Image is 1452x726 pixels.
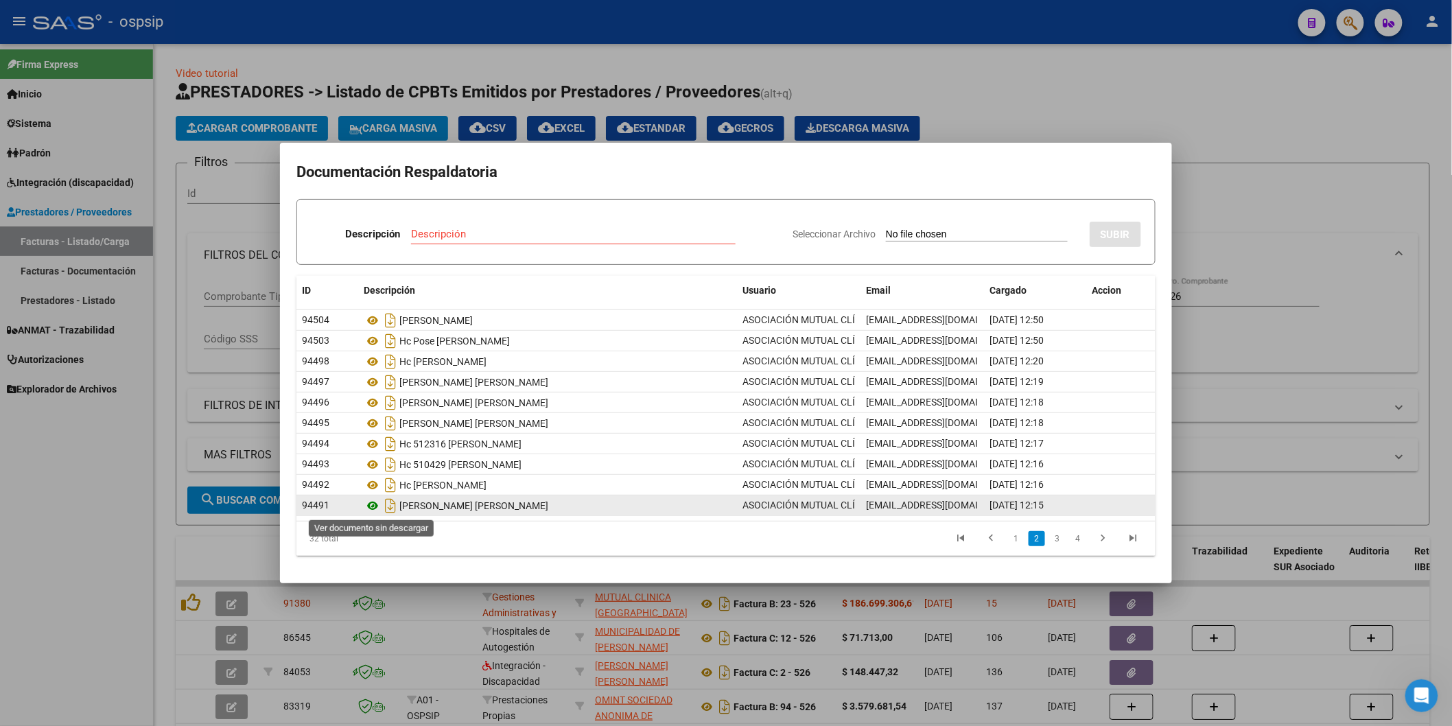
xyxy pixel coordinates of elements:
a: go to previous page [978,531,1004,546]
span: ASOCIACIÓN MUTUAL CLÍNICA [GEOGRAPHIC_DATA][PERSON_NAME] . [742,500,1050,511]
i: Descargar documento [382,433,399,455]
a: go to next page [1090,531,1116,546]
span: Accion [1092,285,1122,296]
span: [EMAIL_ADDRESS][DOMAIN_NAME] [866,314,1018,325]
span: ASOCIACIÓN MUTUAL CLÍNICA [GEOGRAPHIC_DATA][PERSON_NAME] . [742,397,1050,408]
li: page 3 [1047,527,1068,550]
i: Descargar documento [382,392,399,414]
span: [DATE] 12:16 [990,479,1044,490]
div: [PERSON_NAME] [364,309,731,331]
span: ASOCIACIÓN MUTUAL CLÍNICA [GEOGRAPHIC_DATA][PERSON_NAME] . [742,314,1050,325]
div: Hc [PERSON_NAME] [364,351,731,373]
span: [DATE] 12:50 [990,335,1044,346]
iframe: Intercom live chat [1405,679,1438,712]
li: page 1 [1006,527,1027,550]
span: ASOCIACIÓN MUTUAL CLÍNICA [GEOGRAPHIC_DATA][PERSON_NAME] . [742,438,1050,449]
a: 2 [1029,531,1045,546]
span: 94491 [302,500,329,511]
li: page 2 [1027,527,1047,550]
li: page 4 [1068,527,1088,550]
h2: Documentación Respaldatoria [296,159,1156,185]
span: [DATE] 12:18 [990,397,1044,408]
div: Hc Pose [PERSON_NAME] [364,330,731,352]
span: 94495 [302,417,329,428]
span: 94492 [302,479,329,490]
span: ASOCIACIÓN MUTUAL CLÍNICA [GEOGRAPHIC_DATA][PERSON_NAME] . [742,479,1050,490]
span: ID [302,285,311,296]
span: [EMAIL_ADDRESS][DOMAIN_NAME] [866,397,1018,408]
span: [EMAIL_ADDRESS][DOMAIN_NAME] [866,417,1018,428]
datatable-header-cell: Cargado [984,276,1087,305]
span: [DATE] 12:50 [990,314,1044,325]
span: [EMAIL_ADDRESS][DOMAIN_NAME] [866,355,1018,366]
i: Descargar documento [382,371,399,393]
span: ASOCIACIÓN MUTUAL CLÍNICA [GEOGRAPHIC_DATA][PERSON_NAME] . [742,335,1050,346]
a: 3 [1049,531,1066,546]
div: 32 total [296,522,466,556]
i: Descargar documento [382,412,399,434]
a: go to first page [948,531,974,546]
span: 94493 [302,458,329,469]
span: 94503 [302,335,329,346]
span: 94497 [302,376,329,387]
span: Cargado [990,285,1027,296]
a: 4 [1070,531,1086,546]
span: ASOCIACIÓN MUTUAL CLÍNICA [GEOGRAPHIC_DATA][PERSON_NAME] . [742,458,1050,469]
span: Email [866,285,891,296]
i: Descargar documento [382,351,399,373]
span: [EMAIL_ADDRESS][DOMAIN_NAME] [866,438,1018,449]
span: [DATE] 12:15 [990,500,1044,511]
datatable-header-cell: Descripción [358,276,737,305]
span: ASOCIACIÓN MUTUAL CLÍNICA [GEOGRAPHIC_DATA][PERSON_NAME] . [742,355,1050,366]
a: 1 [1008,531,1024,546]
p: Descripción [345,226,400,242]
span: ASOCIACIÓN MUTUAL CLÍNICA [GEOGRAPHIC_DATA][PERSON_NAME] . [742,376,1050,387]
i: Descargar documento [382,309,399,331]
div: Hc 512316 [PERSON_NAME] [364,433,731,455]
datatable-header-cell: ID [296,276,358,305]
datatable-header-cell: Usuario [737,276,860,305]
span: [DATE] 12:20 [990,355,1044,366]
i: Descargar documento [382,330,399,352]
i: Descargar documento [382,495,399,517]
button: SUBIR [1090,222,1141,247]
div: [PERSON_NAME] [PERSON_NAME] [364,412,731,434]
span: [DATE] 12:19 [990,376,1044,387]
div: [PERSON_NAME] [PERSON_NAME] [364,495,731,517]
datatable-header-cell: Accion [1087,276,1156,305]
span: [EMAIL_ADDRESS][DOMAIN_NAME] [866,458,1018,469]
div: [PERSON_NAME] [PERSON_NAME] [364,371,731,393]
span: [EMAIL_ADDRESS][DOMAIN_NAME] [866,376,1018,387]
span: 94496 [302,397,329,408]
span: Descripción [364,285,415,296]
i: Descargar documento [382,474,399,496]
span: [DATE] 12:16 [990,458,1044,469]
span: 94494 [302,438,329,449]
span: 94498 [302,355,329,366]
span: [EMAIL_ADDRESS][DOMAIN_NAME] [866,479,1018,490]
span: [EMAIL_ADDRESS][DOMAIN_NAME] [866,500,1018,511]
span: Usuario [742,285,776,296]
span: [DATE] 12:17 [990,438,1044,449]
a: go to last page [1121,531,1147,546]
span: [DATE] 12:18 [990,417,1044,428]
div: Hc [PERSON_NAME] [364,474,731,496]
i: Descargar documento [382,454,399,476]
span: Seleccionar Archivo [793,229,876,239]
span: SUBIR [1101,229,1130,241]
div: [PERSON_NAME] [PERSON_NAME] [364,392,731,414]
span: 94504 [302,314,329,325]
datatable-header-cell: Email [860,276,984,305]
div: Hc 510429 [PERSON_NAME] [364,454,731,476]
span: [EMAIL_ADDRESS][DOMAIN_NAME] [866,335,1018,346]
span: ASOCIACIÓN MUTUAL CLÍNICA [GEOGRAPHIC_DATA][PERSON_NAME] . [742,417,1050,428]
